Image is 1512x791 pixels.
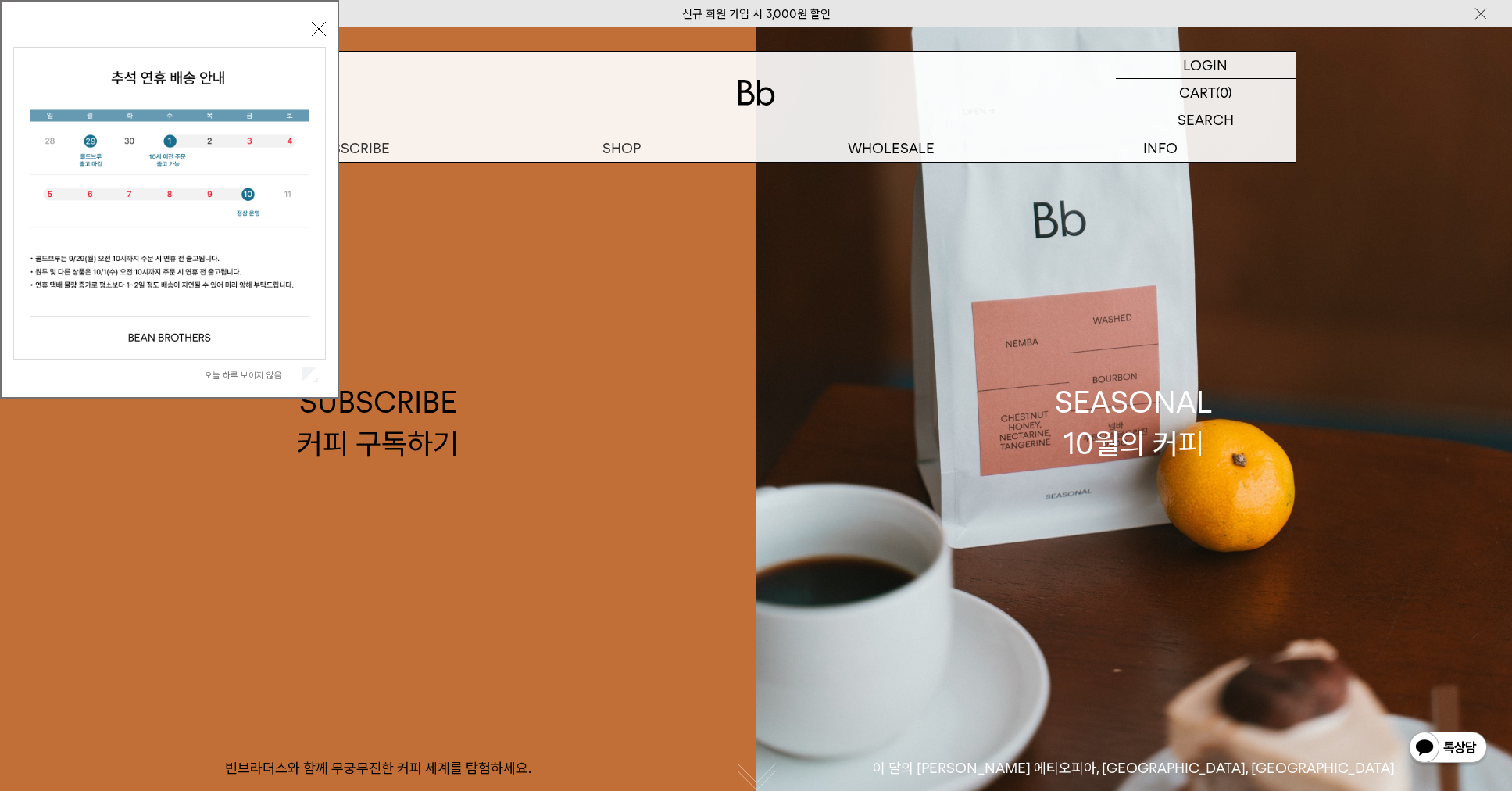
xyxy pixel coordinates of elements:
[297,381,459,464] div: SUBSCRIBE 커피 구독하기
[1055,381,1213,464] div: SEASONAL 10월의 커피
[1179,79,1216,106] p: CART
[14,48,325,359] img: 5e4d662c6b1424087153c0055ceb1a13_140731.jpg
[312,22,326,36] button: 닫기
[205,370,299,381] label: 오늘 하루 보이지 않음
[756,134,1026,162] p: WHOLESALE
[1116,79,1296,106] a: CART (0)
[682,7,831,21] a: 신규 회원 가입 시 3,000원 할인
[1178,106,1234,134] p: SEARCH
[1216,79,1232,106] p: (0)
[1116,52,1296,79] a: LOGIN
[487,134,756,162] a: SHOP
[1026,134,1296,162] p: INFO
[738,80,775,106] img: 로고
[217,134,487,162] a: SUBSCRIBE
[1407,730,1489,768] img: 카카오톡 채널 1:1 채팅 버튼
[1183,52,1228,78] p: LOGIN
